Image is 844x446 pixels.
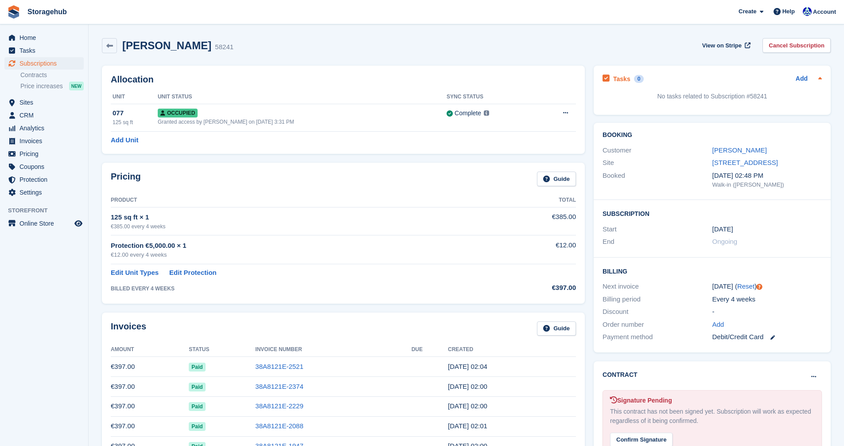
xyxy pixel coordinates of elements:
[712,332,822,342] div: Debit/Credit Card
[255,383,303,390] a: 38A8121E-2374
[19,96,73,109] span: Sites
[603,320,712,330] div: Order number
[20,81,84,91] a: Price increases NEW
[455,109,481,118] div: Complete
[158,90,447,104] th: Unit Status
[19,31,73,44] span: Home
[158,109,198,117] span: Occupied
[4,122,84,134] a: menu
[490,207,576,235] td: €385.00
[448,363,487,370] time: 2025-09-01 01:04:12 UTC
[4,217,84,230] a: menu
[111,357,189,377] td: €397.00
[813,8,836,16] span: Account
[189,343,255,357] th: Status
[189,402,205,411] span: Paid
[189,422,205,431] span: Paid
[111,416,189,436] td: €397.00
[699,38,752,53] a: View on Stripe
[19,173,73,186] span: Protection
[111,212,490,223] div: 125 sq ft × 1
[603,132,822,139] h2: Booking
[111,250,490,259] div: €12.00 every 4 weeks
[712,320,724,330] a: Add
[803,7,812,16] img: Vladimir Osojnik
[490,235,576,264] td: €12.00
[19,160,73,173] span: Coupons
[448,422,487,430] time: 2025-06-09 01:01:02 UTC
[737,282,755,290] a: Reset
[712,238,738,245] span: Ongoing
[122,39,211,51] h2: [PERSON_NAME]
[111,285,490,293] div: BILLED EVERY 4 WEEKS
[255,363,303,370] a: 38A8121E-2521
[603,266,822,275] h2: Billing
[4,173,84,186] a: menu
[634,75,644,83] div: 0
[603,282,712,292] div: Next invoice
[755,283,763,291] div: Tooltip anchor
[113,118,158,126] div: 125 sq ft
[603,307,712,317] div: Discount
[169,268,217,278] a: Edit Protection
[111,90,158,104] th: Unit
[19,109,73,121] span: CRM
[603,224,712,235] div: Start
[111,74,576,85] h2: Allocation
[4,96,84,109] a: menu
[111,268,159,278] a: Edit Unit Types
[610,430,673,438] a: Confirm Signature
[111,377,189,397] td: €397.00
[215,42,233,52] div: 58241
[111,321,146,336] h2: Invoices
[712,294,822,305] div: Every 4 weeks
[610,407,814,426] div: This contract has not been signed yet. Subscription will work as expected regardless of it being ...
[712,282,822,292] div: [DATE] ( )
[448,383,487,390] time: 2025-08-04 01:00:37 UTC
[447,90,537,104] th: Sync Status
[19,57,73,70] span: Subscriptions
[24,4,70,19] a: Storagehub
[7,5,20,19] img: stora-icon-8386f47178a22dfd0bd8f6a31ec36ba5ce8667c1dd55bd0f319d3a0aa187defe.svg
[4,186,84,199] a: menu
[111,343,189,357] th: Amount
[603,171,712,189] div: Booked
[255,402,303,410] a: 38A8121E-2229
[610,396,814,405] div: Signature Pending
[255,343,411,357] th: Invoice Number
[111,193,490,207] th: Product
[111,172,141,186] h2: Pricing
[4,160,84,173] a: menu
[189,383,205,391] span: Paid
[712,146,767,154] a: [PERSON_NAME]
[8,206,88,215] span: Storefront
[603,92,822,101] p: No tasks related to Subscription #58241
[111,241,490,251] div: Protection €5,000.00 × 1
[448,402,487,410] time: 2025-07-07 01:00:16 UTC
[20,71,84,79] a: Contracts
[19,135,73,147] span: Invoices
[603,332,712,342] div: Payment method
[712,307,822,317] div: -
[73,218,84,229] a: Preview store
[603,145,712,156] div: Customer
[111,223,490,231] div: €385.00 every 4 weeks
[19,122,73,134] span: Analytics
[412,343,448,357] th: Due
[712,159,778,166] a: [STREET_ADDRESS]
[158,118,447,126] div: Granted access by [PERSON_NAME] on [DATE] 3:31 PM
[603,294,712,305] div: Billing period
[702,41,742,50] span: View on Stripe
[255,422,303,430] a: 38A8121E-2088
[537,172,576,186] a: Guide
[4,31,84,44] a: menu
[739,7,756,16] span: Create
[762,38,831,53] a: Cancel Subscription
[712,224,733,235] time: 2024-10-28 01:00:00 UTC
[796,74,808,84] a: Add
[19,186,73,199] span: Settings
[490,193,576,207] th: Total
[189,363,205,372] span: Paid
[111,396,189,416] td: €397.00
[712,180,822,189] div: Walk-in ([PERSON_NAME])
